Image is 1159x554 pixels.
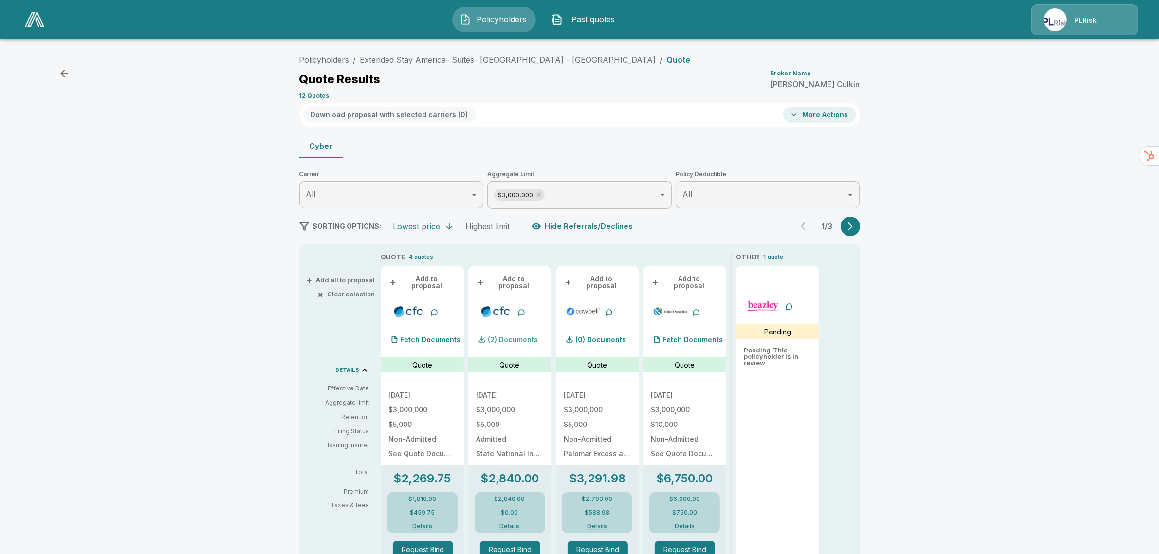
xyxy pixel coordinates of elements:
p: Quote [667,56,691,64]
p: [DATE] [564,392,631,399]
p: $0.00 [501,510,518,516]
p: $5,000 [389,421,456,428]
a: Extended Stay America- Suites- [GEOGRAPHIC_DATA] - [GEOGRAPHIC_DATA] [360,55,656,65]
p: Quote [587,360,607,370]
p: $3,000,000 [564,406,631,413]
p: $3,291.98 [569,473,625,484]
p: Retention [307,413,369,422]
p: DETAILS [336,368,360,373]
a: Policyholders [299,55,350,65]
nav: breadcrumb [299,54,691,66]
p: (0) Documents [575,336,626,343]
img: cowbellp250 [566,304,601,319]
img: beazleycyber [746,298,781,313]
p: Premium [307,489,377,495]
img: cfccyberadmitted [478,304,514,319]
p: 1 / 3 [817,222,837,230]
p: quote [768,253,783,261]
button: Details [663,523,706,529]
p: Fetch Documents [662,336,723,343]
p: 1 [763,253,766,261]
p: Filing Status [307,427,369,436]
p: Non-Admitted [564,436,631,443]
p: See Quote Document [389,450,456,457]
p: [PERSON_NAME] Culkin [771,80,860,88]
img: Past quotes Icon [551,14,563,25]
p: $3,000,000 [476,406,543,413]
span: Carrier [299,169,484,179]
img: cfccyber [391,304,426,319]
p: $6,750.00 [656,473,713,484]
li: / [353,54,356,66]
p: $750.00 [672,510,697,516]
button: Cyber [299,134,343,158]
img: Policyholders Icon [460,14,471,25]
p: Effective Date [307,384,369,393]
p: $6,000.00 [669,496,700,502]
p: Fetch Documents [401,336,461,343]
span: + [390,279,396,286]
span: + [478,279,483,286]
div: $3,000,000 [494,189,545,201]
button: Policyholders IconPolicyholders [452,7,536,32]
div: Lowest price [393,222,441,231]
p: $2,269.75 [394,473,451,484]
span: All [682,189,692,199]
p: QUOTE [381,252,405,262]
span: All [306,189,316,199]
p: 12 Quotes [299,93,330,99]
button: +Add to proposal [476,274,543,291]
p: $588.98 [585,510,609,516]
span: $3,000,000 [494,189,537,201]
p: Total [307,469,377,475]
button: +Add to proposal [389,274,456,291]
p: [DATE] [651,392,718,399]
div: Highest limit [466,222,510,231]
p: [DATE] [476,392,543,399]
button: Details [575,523,619,529]
button: +Add to proposal [564,274,631,291]
span: + [307,277,313,283]
p: Pending [764,327,791,337]
p: Non-Admitted [651,436,718,443]
button: +Add all to proposal [309,277,375,283]
p: $3,000,000 [389,406,456,413]
span: Policyholders [475,14,529,25]
p: $2,703.00 [582,496,612,502]
span: Aggregate Limit [487,169,672,179]
span: × [318,291,324,297]
p: $1,810.00 [408,496,436,502]
span: SORTING OPTIONS: [313,222,382,230]
button: Details [401,523,444,529]
p: Broker Name [771,71,811,76]
p: Quote [500,360,520,370]
p: OTHER [736,252,759,262]
p: Pending - This policyholder is in review [744,347,811,366]
p: 4 quotes [409,253,434,261]
span: Past quotes [567,14,620,25]
li: / [660,54,663,66]
button: +Add to proposal [651,274,718,291]
p: $459.75 [410,510,435,516]
p: Palomar Excess and Surplus Insurance Company NAIC# 16754 (A.M. Best A (Excellent), X Rated) [564,450,631,457]
span: + [565,279,571,286]
button: Hide Referrals/Declines [530,217,637,236]
p: Issuing Insurer [307,441,369,450]
p: See Quote Document [651,450,718,457]
span: + [652,279,658,286]
p: Quote Results [299,74,381,85]
p: $2,840.00 [495,496,525,502]
p: $10,000 [651,421,718,428]
button: ×Clear selection [320,291,375,297]
button: Download proposal with selected carriers (0) [303,107,476,123]
img: AA Logo [25,12,44,27]
button: More Actions [783,107,856,123]
p: (2) Documents [488,336,538,343]
img: tmhcccyber [653,304,688,319]
p: $3,000,000 [651,406,718,413]
p: $5,000 [564,421,631,428]
button: Past quotes IconPast quotes [544,7,627,32]
p: $2,840.00 [480,473,539,484]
